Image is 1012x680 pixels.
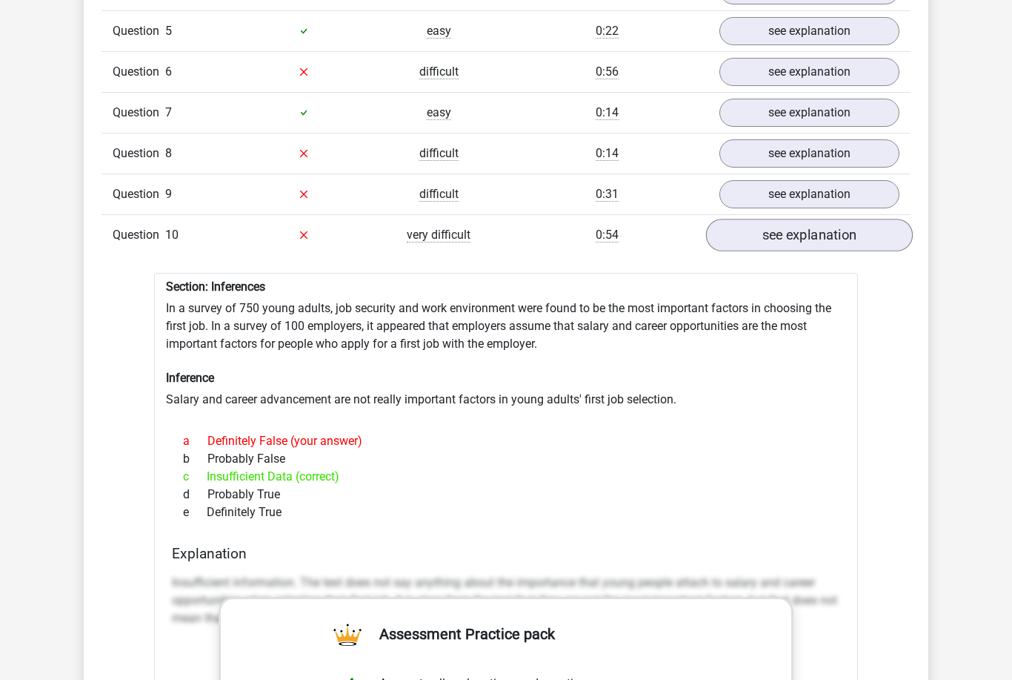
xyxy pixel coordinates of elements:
span: a [183,432,207,450]
span: difficult [419,65,459,79]
span: b [183,450,207,468]
span: 5 [165,24,172,38]
span: easy [427,105,451,120]
span: easy [427,24,451,39]
span: 10 [165,228,179,242]
div: Definitely True [172,504,840,521]
span: 0:54 [596,228,619,242]
div: Definitely False (your answer) [172,432,840,450]
span: difficult [419,146,459,161]
span: Question [113,63,165,81]
span: 8 [165,146,172,160]
span: difficult [419,187,459,202]
span: 0:14 [596,105,619,120]
span: very difficult [407,228,470,242]
span: 7 [165,105,172,119]
a: see explanation [719,58,899,86]
span: 0:14 [596,146,619,161]
a: see explanation [719,99,899,127]
span: 0:22 [596,24,619,39]
div: Probably False [172,450,840,468]
span: 0:56 [596,65,619,79]
a: see explanation [719,180,899,208]
div: Probably True [172,486,840,504]
span: 0:31 [596,187,619,202]
a: see explanation [719,139,899,168]
h4: Explanation [172,545,840,562]
span: Question [113,226,165,244]
span: 9 [165,187,172,201]
div: Insufficient Data (correct) [172,468,840,486]
span: 6 [165,65,172,79]
a: see explanation [706,219,913,251]
span: Question [113,104,165,122]
span: c [183,468,207,486]
span: Question [113,22,165,40]
p: Insufficient information. The text does not say anything about the importance that young people a... [172,574,840,627]
h6: Section: Inferences [166,280,846,294]
h6: Inference [166,371,846,385]
span: d [183,486,207,504]
a: see explanation [719,17,899,45]
span: Question [113,145,165,162]
span: e [183,504,207,521]
span: Question [113,185,165,203]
